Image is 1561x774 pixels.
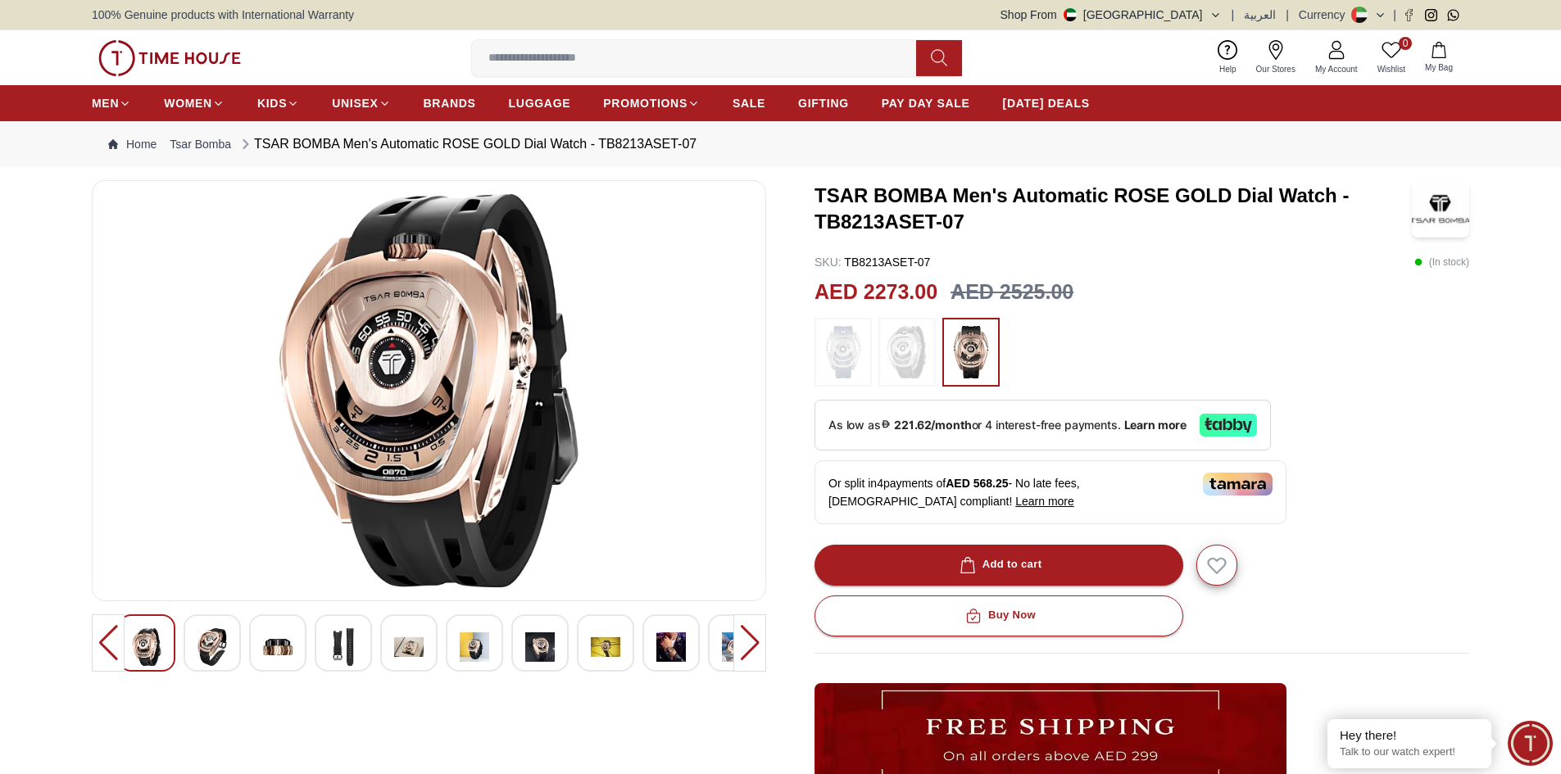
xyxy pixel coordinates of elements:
[1209,37,1246,79] a: Help
[815,595,1183,636] button: Buy Now
[591,628,620,666] img: TSAR BOMBA Men's Automatic BLUE Dial Watch - TB8213ASET-03
[1508,721,1553,766] div: Chat Widget
[1015,495,1074,508] span: Learn more
[1403,9,1415,21] a: Facebook
[92,7,354,23] span: 100% Genuine products with International Warranty
[197,628,227,666] img: TSAR BOMBA Men's Automatic BLUE Dial Watch - TB8213ASET-03
[815,460,1286,524] div: Or split in 4 payments of - No late fees, [DEMOGRAPHIC_DATA] compliant!
[1064,8,1077,21] img: United Arab Emirates
[1414,254,1469,270] p: ( In stock )
[92,95,119,111] span: MEN
[1340,745,1479,759] p: Talk to our watch expert!
[1425,9,1437,21] a: Instagram
[1203,473,1273,496] img: Tamara
[946,477,1008,490] span: AED 568.25
[1412,180,1469,238] img: TSAR BOMBA Men's Automatic ROSE GOLD Dial Watch - TB8213ASET-07
[1246,37,1305,79] a: Our Stores
[815,277,937,308] h2: AED 2273.00
[722,628,751,666] img: TSAR BOMBA Men's Automatic BLUE Dial Watch - TB8213ASET-03
[823,326,864,378] img: ...
[460,628,489,666] img: TSAR BOMBA Men's Automatic BLUE Dial Watch - TB8213ASET-03
[424,88,476,118] a: BRANDS
[603,88,700,118] a: PROMOTIONS
[1340,727,1479,744] div: Hey there!
[798,88,849,118] a: GIFTING
[132,628,161,666] img: TSAR BOMBA Men's Automatic BLUE Dial Watch - TB8213ASET-03
[1309,63,1364,75] span: My Account
[1415,38,1463,77] button: My Bag
[263,628,293,666] img: TSAR BOMBA Men's Automatic BLUE Dial Watch - TB8213ASET-03
[1003,95,1090,111] span: [DATE] DEALS
[106,194,752,587] img: TSAR BOMBA Men's Automatic BLUE Dial Watch - TB8213ASET-03
[951,277,1073,308] h3: AED 2525.00
[257,88,299,118] a: KIDS
[1286,7,1289,23] span: |
[1213,63,1243,75] span: Help
[332,88,390,118] a: UNISEX
[164,88,225,118] a: WOMEN
[733,88,765,118] a: SALE
[1447,9,1459,21] a: Whatsapp
[815,545,1183,586] button: Add to cart
[603,95,687,111] span: PROMOTIONS
[92,88,131,118] a: MEN
[1003,88,1090,118] a: [DATE] DEALS
[329,628,358,666] img: TSAR BOMBA Men's Automatic BLUE Dial Watch - TB8213ASET-03
[1232,7,1235,23] span: |
[394,628,424,666] img: TSAR BOMBA Men's Automatic BLUE Dial Watch - TB8213ASET-03
[1418,61,1459,74] span: My Bag
[92,121,1469,167] nav: Breadcrumb
[1393,7,1396,23] span: |
[951,326,992,378] img: ...
[956,555,1042,574] div: Add to cart
[1244,7,1276,23] button: العربية
[798,95,849,111] span: GIFTING
[1001,7,1222,23] button: Shop From[GEOGRAPHIC_DATA]
[1250,63,1302,75] span: Our Stores
[656,628,686,666] img: TSAR BOMBA Men's Automatic BLUE Dial Watch - TB8213ASET-03
[733,95,765,111] span: SALE
[170,136,231,152] a: Tsar Bomba
[509,88,571,118] a: LUGGAGE
[164,95,212,111] span: WOMEN
[332,95,378,111] span: UNISEX
[1399,37,1412,50] span: 0
[509,95,571,111] span: LUGGAGE
[882,95,970,111] span: PAY DAY SALE
[525,628,555,666] img: TSAR BOMBA Men's Automatic BLUE Dial Watch - TB8213ASET-03
[108,136,157,152] a: Home
[1371,63,1412,75] span: Wishlist
[882,88,970,118] a: PAY DAY SALE
[257,95,287,111] span: KIDS
[815,254,930,270] p: TB8213ASET-07
[962,606,1036,625] div: Buy Now
[98,40,241,76] img: ...
[1368,37,1415,79] a: 0Wishlist
[815,256,842,269] span: SKU :
[238,134,697,154] div: TSAR BOMBA Men's Automatic ROSE GOLD Dial Watch - TB8213ASET-07
[887,326,928,378] img: ...
[1299,7,1352,23] div: Currency
[815,183,1412,235] h3: TSAR BOMBA Men's Automatic ROSE GOLD Dial Watch - TB8213ASET-07
[424,95,476,111] span: BRANDS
